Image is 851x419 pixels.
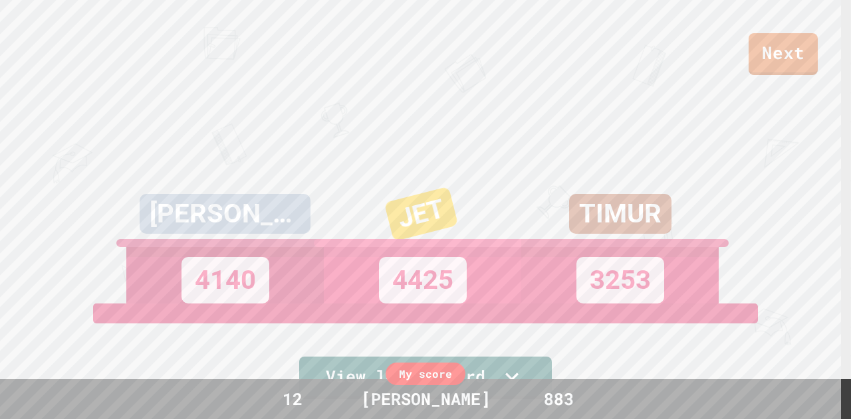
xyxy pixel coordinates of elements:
div: JET [384,187,458,242]
div: [PERSON_NAME] [140,194,310,234]
div: 883 [509,386,608,412]
a: Next [749,33,818,75]
div: My score [386,363,465,385]
div: 4425 [379,257,467,303]
div: [PERSON_NAME] [348,386,504,412]
div: 12 [243,386,342,412]
a: View leaderboard [299,357,552,399]
div: 3253 [576,257,664,303]
div: TIMUR [569,194,671,234]
div: 4140 [182,257,269,303]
